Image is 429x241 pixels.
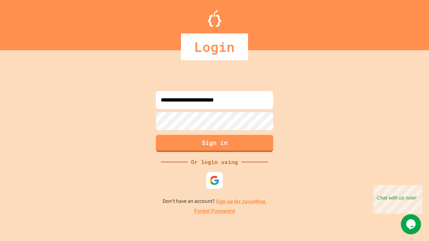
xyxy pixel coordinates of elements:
div: Login [181,33,248,60]
img: Logo.svg [208,10,221,27]
img: google-icon.svg [209,175,220,185]
a: Forgot Password [194,207,235,215]
p: Don't have an account? [163,197,267,206]
iframe: chat widget [373,185,422,214]
a: Sign up for JuiceMind. [216,198,267,205]
button: Sign in [156,135,273,152]
iframe: chat widget [401,214,422,234]
div: Or login using [188,158,241,166]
